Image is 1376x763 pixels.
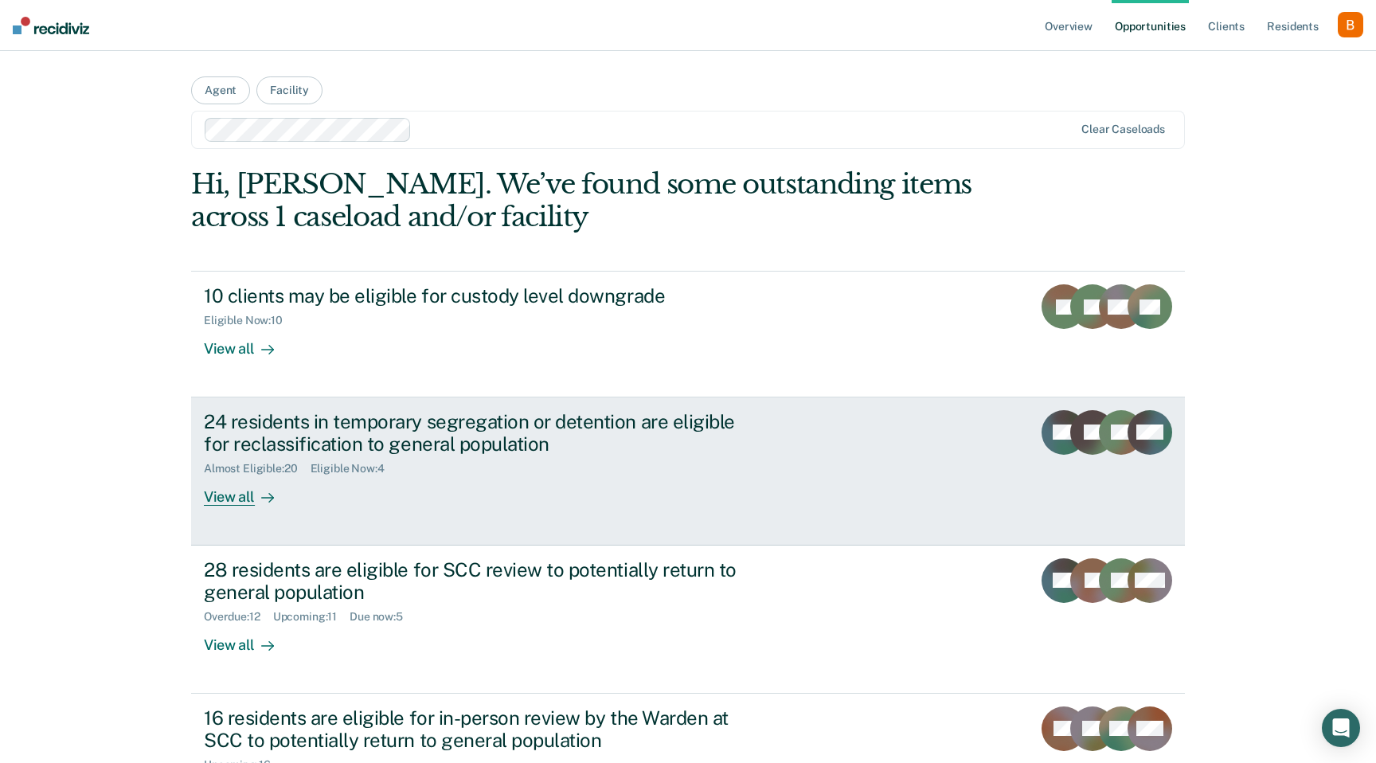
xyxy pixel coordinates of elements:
[204,558,763,605] div: 28 residents are eligible for SCC review to potentially return to general population
[204,610,273,624] div: Overdue : 12
[191,168,986,233] div: Hi, [PERSON_NAME]. We’ve found some outstanding items across 1 caseload and/or facility
[204,410,763,456] div: 24 residents in temporary segregation or detention are eligible for reclassification to general p...
[204,314,295,327] div: Eligible Now : 10
[204,706,763,753] div: 16 residents are eligible for in-person review by the Warden at SCC to potentially return to gene...
[1322,709,1360,747] div: Open Intercom Messenger
[273,610,350,624] div: Upcoming : 11
[204,475,293,507] div: View all
[204,284,763,307] div: 10 clients may be eligible for custody level downgrade
[204,462,311,475] div: Almost Eligible : 20
[204,624,293,655] div: View all
[191,76,250,104] button: Agent
[256,76,322,104] button: Facility
[204,327,293,358] div: View all
[350,610,416,624] div: Due now : 5
[13,17,89,34] img: Recidiviz
[311,462,397,475] div: Eligible Now : 4
[191,546,1185,694] a: 28 residents are eligible for SCC review to potentially return to general populationOverdue:12Upc...
[1081,123,1165,136] div: Clear caseloads
[191,271,1185,397] a: 10 clients may be eligible for custody level downgradeEligible Now:10View all
[191,397,1185,546] a: 24 residents in temporary segregation or detention are eligible for reclassification to general p...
